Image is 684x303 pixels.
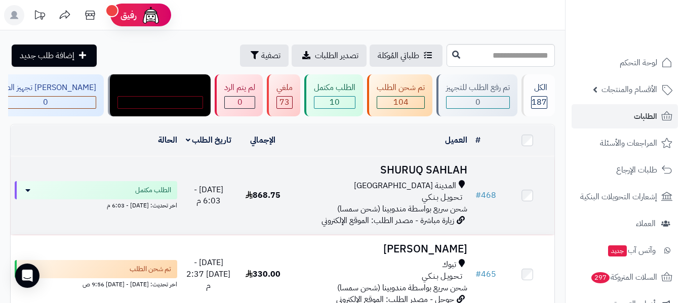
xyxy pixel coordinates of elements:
span: شحن سريع بواسطة مندوبينا (شحن سمسا) [337,282,467,294]
div: اخر تحديث: [DATE] - 6:03 م [15,199,177,210]
div: 0 [118,97,203,108]
a: الطلب مكتمل 10 [302,74,365,116]
a: طلبات الإرجاع [572,158,678,182]
span: [DATE] - 6:03 م [194,184,223,207]
a: ملغي 73 [265,74,302,116]
a: الحالة [158,134,177,146]
a: المراجعات والأسئلة [572,131,678,155]
span: جديد [608,245,627,256]
span: 0 [475,96,480,108]
div: ملغي [276,82,293,94]
span: تـحـويـل بـنـكـي [422,271,462,282]
span: إشعارات التحويلات البنكية [580,190,657,204]
span: الطلبات [634,109,657,123]
span: المدينة [GEOGRAPHIC_DATA] [354,180,456,192]
span: الطلب مكتمل [135,185,171,195]
h3: [PERSON_NAME] [294,243,467,255]
a: السلات المتروكة297 [572,265,678,289]
span: 73 [279,96,290,108]
a: لوحة التحكم [572,51,678,75]
span: 0 [158,96,163,108]
span: 868.75 [246,189,280,201]
span: طلبات الإرجاع [616,163,657,177]
span: 0 [43,96,48,108]
span: 330.00 [246,268,280,280]
div: Open Intercom Messenger [15,264,39,288]
h3: SHURUQ SAHLAH [294,164,467,176]
span: 297 [591,272,610,283]
span: طلباتي المُوكلة [378,50,419,62]
a: #468 [475,189,496,201]
div: الكل [531,82,547,94]
span: # [475,268,481,280]
button: تصفية [240,45,289,67]
a: تحديثات المنصة [27,5,52,28]
a: تم رفع الطلب للتجهيز 0 [434,74,519,116]
a: العميل [445,134,467,146]
span: الأقسام والمنتجات [601,82,657,97]
a: تصدير الطلبات [292,45,367,67]
a: #465 [475,268,496,280]
a: العملاء [572,211,678,236]
div: مندوب توصيل داخل الرياض [117,82,203,94]
a: تاريخ الطلب [186,134,232,146]
span: زيارة مباشرة - مصدر الطلب: الموقع الإلكتروني [321,214,454,227]
div: 0 [447,97,509,108]
span: العملاء [636,217,656,231]
span: إضافة طلب جديد [20,50,74,62]
a: وآتس آبجديد [572,238,678,263]
span: رفيق [120,9,137,21]
span: المراجعات والأسئلة [600,136,657,150]
a: الكل187 [519,74,557,116]
a: الإجمالي [250,134,275,146]
span: 104 [393,96,409,108]
span: تم شحن الطلب [130,264,171,274]
img: logo-2.png [615,27,674,49]
a: مندوب توصيل داخل الرياض 0 [106,74,213,116]
div: الطلب مكتمل [314,82,355,94]
img: ai-face.png [141,5,161,25]
div: 10 [314,97,355,108]
div: تم رفع الطلب للتجهيز [446,82,510,94]
span: [DATE] - [DATE] 2:37 م [186,256,230,292]
span: شحن سريع بواسطة مندوبينا (شحن سمسا) [337,203,467,215]
div: 104 [377,97,424,108]
a: لم يتم الرد 0 [213,74,265,116]
a: إضافة طلب جديد [12,45,97,67]
span: 187 [532,96,547,108]
span: السلات المتروكة [590,270,657,284]
a: إشعارات التحويلات البنكية [572,185,678,209]
div: تم شحن الطلب [377,82,425,94]
a: الطلبات [572,104,678,128]
a: طلباتي المُوكلة [370,45,442,67]
span: # [475,189,481,201]
span: لوحة التحكم [620,56,657,70]
div: 0 [225,97,255,108]
span: تصدير الطلبات [315,50,358,62]
a: تم شحن الطلب 104 [365,74,434,116]
a: # [475,134,480,146]
div: لم يتم الرد [224,82,255,94]
span: 10 [330,96,340,108]
span: تبوك [442,259,456,271]
span: تـحـويـل بـنـكـي [422,192,462,203]
div: اخر تحديث: [DATE] - [DATE] 9:56 ص [15,278,177,289]
span: تصفية [261,50,280,62]
span: وآتس آب [607,243,656,257]
span: 0 [237,96,243,108]
div: 73 [277,97,292,108]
